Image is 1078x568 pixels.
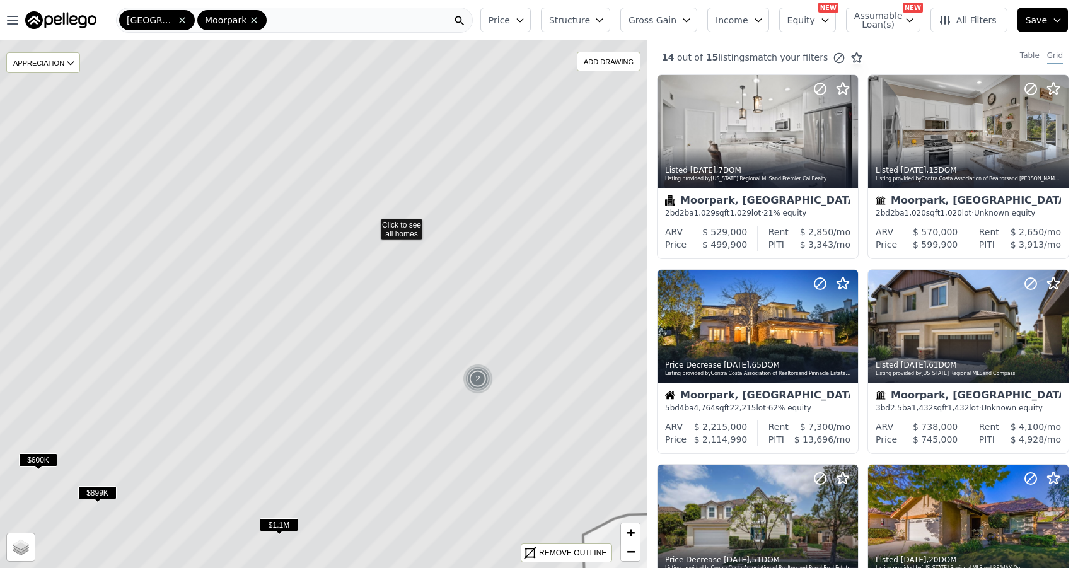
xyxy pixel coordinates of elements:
[463,364,493,394] div: 2
[19,453,57,467] span: $600K
[876,165,1062,175] div: Listed , 13 DOM
[876,175,1062,183] div: Listing provided by Contra Costa Association of Realtors and [PERSON_NAME] Realty World Class
[913,240,958,250] span: $ 599,900
[78,486,117,504] div: $899K
[7,533,35,561] a: Layers
[1017,8,1068,32] button: Save
[694,209,716,217] span: 1,029
[665,370,852,378] div: Listing provided by Contra Costa Association of Realtors and Pinnacle Estate Properties, Inc.
[665,195,675,206] img: Condominium
[205,14,246,26] span: Moorpark
[876,226,893,238] div: ARV
[627,525,635,540] span: +
[905,209,926,217] span: 1,020
[901,555,927,564] time: 2025-07-24 17:27
[876,195,1061,208] div: Moorpark, [GEOGRAPHIC_DATA]
[913,422,958,432] span: $ 738,000
[867,74,1068,259] a: Listed [DATE],13DOMListing provided byContra Costa Association of Realtorsand [PERSON_NAME] Realt...
[690,166,716,175] time: 2025-08-07 00:35
[876,208,1061,218] div: 2 bd 2 ba sqft lot · Unknown equity
[724,361,750,369] time: 2025-07-31 05:51
[930,8,1007,32] button: All Filters
[665,175,852,183] div: Listing provided by [US_STATE] Regional MLS and Premier Cal Realty
[768,226,789,238] div: Rent
[1011,240,1044,250] span: $ 3,913
[489,14,510,26] span: Price
[979,238,995,251] div: PITI
[768,238,784,251] div: PITI
[979,226,999,238] div: Rent
[539,547,606,559] div: REMOVE OUTLINE
[876,420,893,433] div: ARV
[940,209,961,217] span: 1,020
[750,51,828,64] span: match your filters
[703,52,718,62] span: 15
[876,370,1062,378] div: Listing provided by [US_STATE] Regional MLS and Compass
[979,433,995,446] div: PITI
[665,390,850,403] div: Moorpark, [GEOGRAPHIC_DATA]
[78,486,117,499] span: $899K
[665,226,683,238] div: ARV
[784,433,850,446] div: /mo
[702,240,747,250] span: $ 499,900
[818,3,838,13] div: NEW
[665,420,683,433] div: ARV
[913,227,958,237] span: $ 570,000
[463,364,494,394] img: g1.png
[999,226,1061,238] div: /mo
[665,433,687,446] div: Price
[480,8,531,32] button: Price
[876,390,886,400] img: Townhouse
[876,390,1061,403] div: Moorpark, [GEOGRAPHIC_DATA]
[665,360,852,370] div: Price Decrease , 65 DOM
[846,8,920,32] button: Assumable Loan(s)
[854,11,895,29] span: Assumable Loan(s)
[912,403,933,412] span: 1,432
[662,52,674,62] span: 14
[1011,422,1044,432] span: $ 4,100
[1047,50,1063,64] div: Grid
[665,390,675,400] img: House
[876,555,1062,565] div: Listed , 20 DOM
[19,453,57,472] div: $600K
[707,8,769,32] button: Income
[867,269,1068,454] a: Listed [DATE],61DOMListing provided by[US_STATE] Regional MLSand CompassTownhouseMoorpark, [GEOGR...
[665,403,850,413] div: 5 bd 4 ba sqft lot · 62% equity
[657,269,857,454] a: Price Decrease [DATE],65DOMListing provided byContra Costa Association of Realtorsand Pinnacle Es...
[901,166,927,175] time: 2025-07-31 20:23
[876,238,897,251] div: Price
[979,420,999,433] div: Rent
[620,8,697,32] button: Gross Gain
[716,14,748,26] span: Income
[1026,14,1047,26] span: Save
[995,238,1061,251] div: /mo
[6,52,80,73] div: APPRECIATION
[779,8,836,32] button: Equity
[995,433,1061,446] div: /mo
[800,240,833,250] span: $ 3,343
[665,238,687,251] div: Price
[768,433,784,446] div: PITI
[665,555,852,565] div: Price Decrease , 51 DOM
[621,523,640,542] a: Zoom in
[629,14,676,26] span: Gross Gain
[647,51,863,64] div: out of listings
[876,403,1061,413] div: 3 bd 2.5 ba sqft lot · Unknown equity
[800,227,833,237] span: $ 2,850
[665,195,850,208] div: Moorpark, [GEOGRAPHIC_DATA]
[1020,50,1040,64] div: Table
[794,434,833,444] span: $ 13,696
[577,52,640,71] div: ADD DRAWING
[627,543,635,559] span: −
[694,403,716,412] span: 4,764
[999,420,1061,433] div: /mo
[541,8,610,32] button: Structure
[665,165,852,175] div: Listed , 7 DOM
[789,226,850,238] div: /mo
[913,434,958,444] span: $ 745,000
[729,403,756,412] span: 22,215
[694,422,748,432] span: $ 2,215,000
[702,227,747,237] span: $ 529,000
[787,14,815,26] span: Equity
[800,422,833,432] span: $ 7,300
